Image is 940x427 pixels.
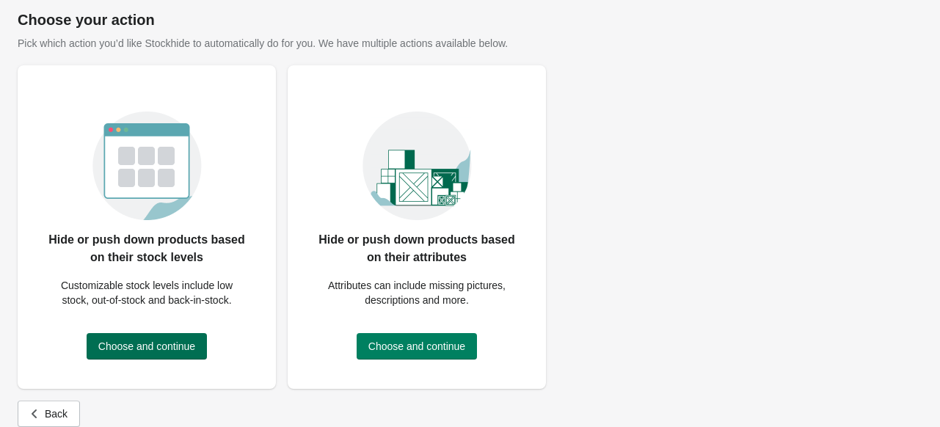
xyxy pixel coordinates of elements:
p: Attributes can include missing pictures, descriptions and more. [317,278,517,307]
span: Choose and continue [98,340,195,352]
p: Hide or push down products based on their attributes [317,231,517,266]
img: attributes_card_image-afb7489f.png [362,95,472,221]
span: Pick which action you’d like Stockhide to automatically do for you. We have multiple actions avai... [18,37,508,49]
span: Back [45,408,68,420]
p: Hide or push down products based on their stock levels [47,231,247,266]
span: Choose and continue [368,340,465,352]
button: Choose and continue [87,333,207,360]
p: Customizable stock levels include low stock, out-of-stock and back-in-stock. [47,278,247,307]
button: Back [18,401,80,427]
button: Choose and continue [357,333,477,360]
img: oz8X1bshQIS0xf8BoWVbRJtq3d8AAAAASUVORK5CYII= [92,95,202,221]
h1: Choose your action [18,11,922,29]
